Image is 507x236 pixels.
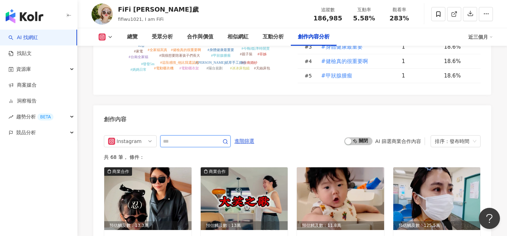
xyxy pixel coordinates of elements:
[118,17,164,22] span: fifiwu1021, I am FiFi
[321,43,363,51] span: #身體健康最重要
[305,57,315,65] div: # 4
[254,66,270,70] tspan: #天絲床包
[297,167,384,230] div: post-image預估觸及數：11.8萬
[263,33,284,41] div: 互動分析
[211,54,231,57] tspan: #甲狀腺腫瘤
[258,52,267,56] tspan: #菲姊
[112,168,129,175] div: 商業合作
[127,33,138,41] div: 總覽
[321,40,363,54] button: #身體健康最重要
[141,62,155,66] tspan: #發發5m
[305,43,315,51] div: # 3
[234,135,255,147] button: 進階篩選
[234,136,254,147] span: 進階篩選
[444,43,474,51] div: 18.6%
[389,15,409,22] span: 283%
[8,114,13,119] span: rise
[393,167,481,230] img: post-image
[8,82,37,89] a: 商案媒合
[207,66,223,70] tspan: #陽台規劃
[180,66,199,70] tspan: #電動曬衣架
[242,46,270,50] tspan: #今晚8點準時開賣
[118,5,199,14] div: FiFi [PERSON_NAME]歲
[313,14,342,22] span: 186,985
[129,55,148,59] tspan: #台南全家福
[159,54,200,57] tspan: #我很想要陪著孩子們長大
[16,109,54,125] span: 趨勢分析
[444,72,474,80] div: 18.6%
[402,57,438,65] div: 1
[240,52,252,56] tspan: #親子裝
[8,34,38,41] a: searchAI 找網紅
[321,54,368,68] button: #健檢真的很重要啊
[8,50,32,57] a: 找貼文
[321,72,352,80] span: #甲狀腺腫瘤
[160,61,199,64] tspan: #這段感情_他比我還認真
[201,167,288,230] div: post-image商業合作預估觸及數：13萬
[353,15,375,22] span: 5.58%
[37,113,54,120] div: BETA
[227,33,249,41] div: 相似網紅
[435,136,470,147] div: 排序：發布時間
[297,221,384,230] div: 預估觸及數：11.8萬
[104,167,192,230] img: post-image
[154,66,174,70] tspan: #電動曬衣機
[148,48,167,52] tspan: #全家福寫真
[201,221,288,230] div: 預估觸及數：13萬
[242,61,257,64] tspan: #台南婚紗
[92,4,113,25] img: KOL Avatar
[315,69,396,83] td: #甲狀腺腫瘤
[187,33,213,41] div: 合作與價值
[104,116,126,123] div: 創作內容
[438,69,481,83] td: 18.6%
[351,6,377,13] div: 互動率
[321,57,368,65] span: #健檢真的很重要啊
[315,54,396,69] td: #健檢真的很重要啊
[479,208,500,229] iframe: Help Scout Beacon - Open
[201,167,288,230] img: post-image
[208,48,234,52] tspan: #身體健康最重要
[298,33,330,41] div: 創作內容分析
[386,6,413,13] div: 觀看率
[315,40,396,54] td: #身體健康最重要
[104,154,481,160] div: 共 68 筆 ， 條件：
[321,69,352,83] button: #甲狀腺腫瘤
[305,72,315,80] div: # 5
[152,33,173,41] div: 受眾分析
[393,167,481,230] div: post-image預估觸及數：125.5萬
[171,48,201,52] tspan: #健檢真的很重要啊
[209,168,226,175] div: 商業合作
[8,98,37,105] a: 洞察報告
[297,167,384,230] img: post-image
[16,61,31,77] span: 資源庫
[438,40,481,54] td: 18.6%
[468,31,493,43] div: 近三個月
[313,6,342,13] div: 追蹤數
[393,221,481,230] div: 預估觸及數：125.5萬
[375,138,421,144] div: AI 篩選商業合作內容
[402,43,438,51] div: 1
[16,125,36,141] span: 競品分析
[195,61,246,64] tspan: #[PERSON_NAME]紙草手工婚紗
[402,72,438,80] div: 1
[117,136,139,147] div: Instagram
[438,54,481,69] td: 18.6%
[444,57,474,65] div: 18.6%
[6,9,43,23] img: logo
[104,167,192,230] div: post-image商業合作預估觸及數：13.3萬
[134,49,143,53] tspan: #家電
[230,66,250,70] tspan: #冰冰床包組
[131,68,146,72] tspan: #媽媽日常
[104,221,192,230] div: 預估觸及數：13.3萬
